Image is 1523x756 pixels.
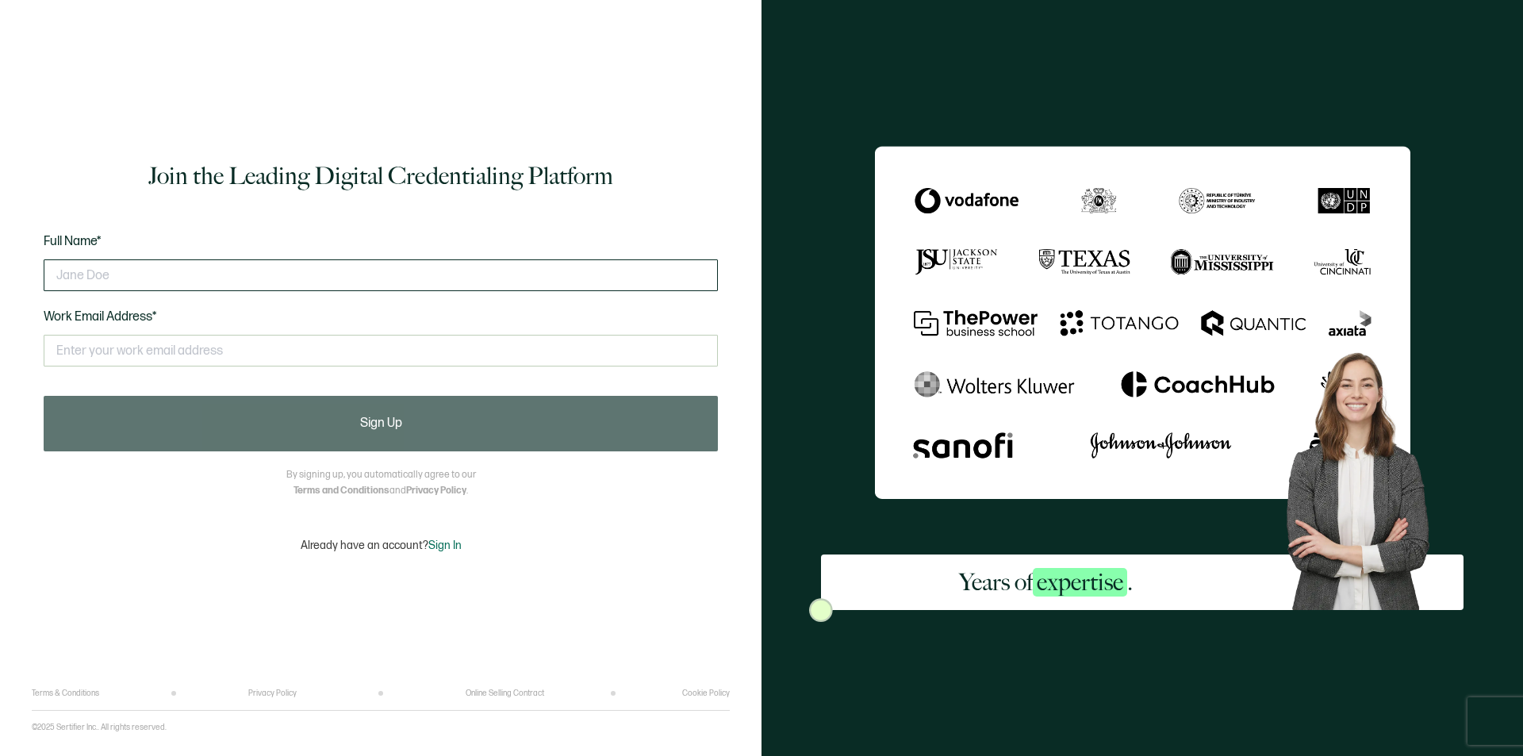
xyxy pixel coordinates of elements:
[428,539,462,552] span: Sign In
[682,689,730,698] a: Cookie Policy
[809,598,833,622] img: Sertifier Signup
[466,689,544,698] a: Online Selling Contract
[301,539,462,552] p: Already have an account?
[32,723,167,732] p: ©2025 Sertifier Inc.. All rights reserved.
[293,485,389,497] a: Terms and Conditions
[406,485,466,497] a: Privacy Policy
[44,309,157,324] span: Work Email Address*
[1271,340,1464,610] img: Sertifier Signup - Years of <span class="strong-h">expertise</span>. Hero
[248,689,297,698] a: Privacy Policy
[44,234,102,249] span: Full Name*
[286,467,476,499] p: By signing up, you automatically agree to our and .
[44,259,718,291] input: Jane Doe
[32,689,99,698] a: Terms & Conditions
[360,417,402,430] span: Sign Up
[1033,568,1127,597] span: expertise
[44,396,718,451] button: Sign Up
[148,160,613,192] h1: Join the Leading Digital Credentialing Platform
[875,146,1410,499] img: Sertifier Signup - Years of <span class="strong-h">expertise</span>.
[44,335,718,366] input: Enter your work email address
[959,566,1133,598] h2: Years of .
